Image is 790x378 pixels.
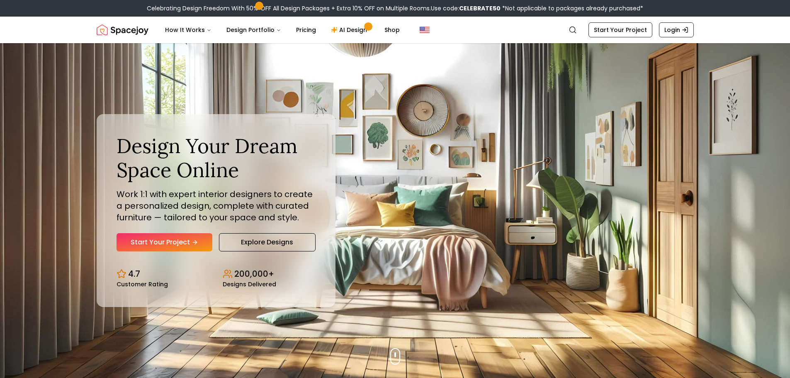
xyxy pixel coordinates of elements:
[128,268,140,280] p: 4.7
[459,4,501,12] b: CELEBRATE50
[147,4,643,12] div: Celebrating Design Freedom With 50% OFF All Design Packages + Extra 10% OFF on Multiple Rooms.
[501,4,643,12] span: *Not applicable to packages already purchased*
[431,4,501,12] span: Use code:
[420,25,430,35] img: United States
[158,22,218,38] button: How It Works
[158,22,406,38] nav: Main
[117,261,316,287] div: Design stats
[97,22,148,38] img: Spacejoy Logo
[223,281,276,287] small: Designs Delivered
[117,188,316,223] p: Work 1:1 with expert interior designers to create a personalized design, complete with curated fu...
[324,22,376,38] a: AI Design
[117,134,316,182] h1: Design Your Dream Space Online
[659,22,694,37] a: Login
[97,17,694,43] nav: Global
[219,233,316,251] a: Explore Designs
[378,22,406,38] a: Shop
[97,22,148,38] a: Spacejoy
[289,22,323,38] a: Pricing
[220,22,288,38] button: Design Portfolio
[234,268,274,280] p: 200,000+
[117,233,212,251] a: Start Your Project
[588,22,652,37] a: Start Your Project
[117,281,168,287] small: Customer Rating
